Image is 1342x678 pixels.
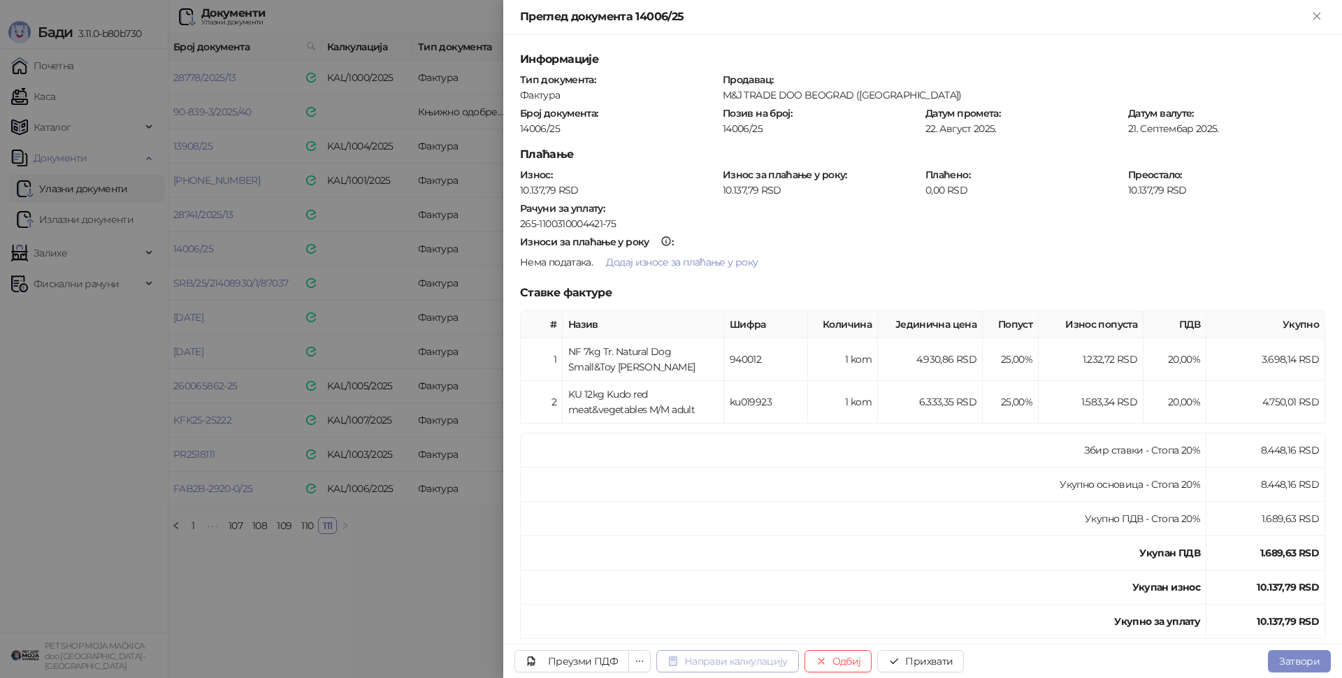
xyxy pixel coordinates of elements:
h5: Плаћање [520,146,1325,163]
div: 0,00 RSD [924,184,1124,196]
div: M&J TRADE DOO BEOGRAD ([GEOGRAPHIC_DATA]) [722,89,1325,101]
strong: Укупан ПДВ [1139,547,1200,559]
div: Преузми ПДФ [548,655,618,668]
td: 25,00% [983,381,1039,424]
strong: 10.137,79 RSD [1257,581,1319,593]
button: Прихвати [877,650,964,672]
span: 20,00 % [1168,396,1200,408]
td: 1.583,34 RSD [1039,381,1143,424]
a: Преузми ПДФ [514,650,629,672]
th: ПДВ [1143,311,1206,338]
div: NF 7kg Tr. Natural Dog Small&Toy [PERSON_NAME] [568,344,718,375]
strong: Датум валуте : [1128,107,1194,120]
div: . [519,251,1327,273]
strong: : [520,236,673,248]
strong: Укупан износ [1132,581,1200,593]
th: Количина [808,311,878,338]
td: 3.698,14 RSD [1206,338,1325,381]
strong: Продавац : [723,73,773,86]
div: 22. Август 2025. [924,122,1124,135]
td: 4.930,86 RSD [878,338,983,381]
div: Преглед документа 14006/25 [520,8,1308,25]
span: Нема података [520,256,591,268]
h5: Ставке фактуре [520,284,1325,301]
span: ellipsis [635,656,644,666]
button: Додај износе за плаћање у року [595,251,769,273]
td: 8.448,16 RSD [1206,433,1325,468]
th: Јединична цена [878,311,983,338]
strong: Рачуни за уплату : [520,202,605,215]
td: 1.689,63 RSD [1206,502,1325,536]
strong: Број документа : [520,107,598,120]
span: 20,00 % [1168,353,1200,366]
button: Затвори [1268,650,1331,672]
td: 6.333,35 RSD [878,381,983,424]
div: Износи за плаћање у року [520,237,649,247]
td: 1 kom [808,338,878,381]
strong: Преостало : [1128,168,1182,181]
td: 1 kom [808,381,878,424]
div: 265-1100310004421-75 [520,217,1325,230]
button: Одбиј [805,650,872,672]
td: 8.448,16 RSD [1206,468,1325,502]
strong: Позив на број : [723,107,792,120]
th: # [521,311,563,338]
th: Износ попуста [1039,311,1143,338]
div: 21. Септембар 2025. [1127,122,1327,135]
strong: Укупно за уплату [1114,615,1200,628]
td: 2 [521,381,563,424]
strong: Плаћено : [925,168,970,181]
div: 14006/25 [519,122,719,135]
h5: Информације [520,51,1325,68]
td: Укупно основица - Стопа 20% [521,468,1206,502]
div: Фактура [519,89,719,101]
div: 14006/25 [722,122,919,135]
td: 940012 [724,338,808,381]
strong: Тип документа : [520,73,596,86]
th: Укупно [1206,311,1325,338]
div: 10.137,79 RSD [1127,184,1327,196]
strong: 1.689,63 RSD [1260,547,1319,559]
td: Укупно ПДВ - Стопа 20% [521,502,1206,536]
strong: 10.137,79 RSD [1257,615,1319,628]
div: 10.137,79 RSD [721,184,921,196]
button: Направи калкулацију [656,650,799,672]
td: Збир ставки - Стопа 20% [521,433,1206,468]
strong: Датум промета : [925,107,1000,120]
div: 10.137,79 RSD [519,184,719,196]
strong: Износ за плаћање у року : [723,168,847,181]
td: 25,00% [983,338,1039,381]
td: 1.232,72 RSD [1039,338,1143,381]
td: ku019923 [724,381,808,424]
td: 1 [521,338,563,381]
button: Close [1308,8,1325,25]
div: KU 12kg Kudo red meat&vegetables M/M adult [568,387,718,417]
strong: Износ : [520,168,552,181]
th: Попуст [983,311,1039,338]
td: 4.750,01 RSD [1206,381,1325,424]
th: Назив [563,311,724,338]
th: Шифра [724,311,808,338]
